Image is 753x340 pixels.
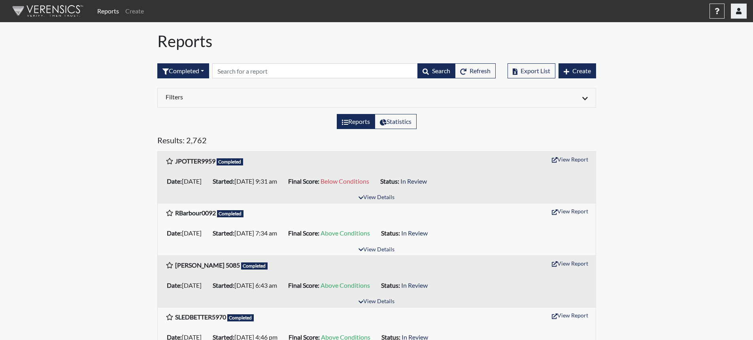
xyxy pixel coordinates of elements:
b: Status: [380,177,399,185]
button: View Report [548,257,592,270]
li: [DATE] [164,227,209,239]
span: Below Conditions [321,177,369,185]
b: JPOTTER9959 [175,157,215,165]
button: Export List [508,63,555,78]
a: Reports [94,3,122,19]
button: View Report [548,153,592,165]
a: Create [122,3,147,19]
h1: Reports [157,32,596,51]
b: Status: [381,229,400,237]
b: Final Score: [288,281,319,289]
span: In Review [401,281,428,289]
span: Completed [217,210,244,217]
li: [DATE] 6:43 am [209,279,285,292]
h6: Filters [166,93,371,101]
li: [DATE] 7:34 am [209,227,285,239]
span: Completed [227,314,254,321]
button: View Details [355,245,398,255]
span: Export List [521,67,550,74]
button: View Details [355,296,398,307]
b: Started: [213,281,234,289]
button: Completed [157,63,209,78]
input: Search by Registration ID, Interview Number, or Investigation Name. [212,63,418,78]
b: SLEDBETTER5970 [175,313,226,321]
b: Status: [381,281,400,289]
button: Refresh [455,63,496,78]
li: [DATE] [164,279,209,292]
b: Date: [167,177,182,185]
div: Filter by interview status [157,63,209,78]
button: View Details [355,192,398,203]
span: Completed [217,158,243,165]
button: Create [559,63,596,78]
h5: Results: 2,762 [157,135,596,148]
b: [PERSON_NAME] 5085 [175,261,240,269]
span: Above Conditions [321,281,370,289]
li: [DATE] [164,175,209,188]
b: Final Score: [288,229,319,237]
button: View Report [548,309,592,321]
button: View Report [548,205,592,217]
span: Completed [241,262,268,270]
b: Date: [167,229,182,237]
span: In Review [401,229,428,237]
span: Above Conditions [321,229,370,237]
b: Final Score: [288,177,319,185]
li: [DATE] 9:31 am [209,175,285,188]
span: Create [572,67,591,74]
div: Click to expand/collapse filters [160,93,594,103]
b: Started: [213,177,234,185]
span: Search [432,67,450,74]
b: Date: [167,281,182,289]
button: Search [417,63,455,78]
label: View statistics about completed interviews [375,114,417,129]
b: RBarbour0092 [175,209,216,217]
label: View the list of reports [337,114,375,129]
span: In Review [400,177,427,185]
span: Refresh [470,67,491,74]
b: Started: [213,229,234,237]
